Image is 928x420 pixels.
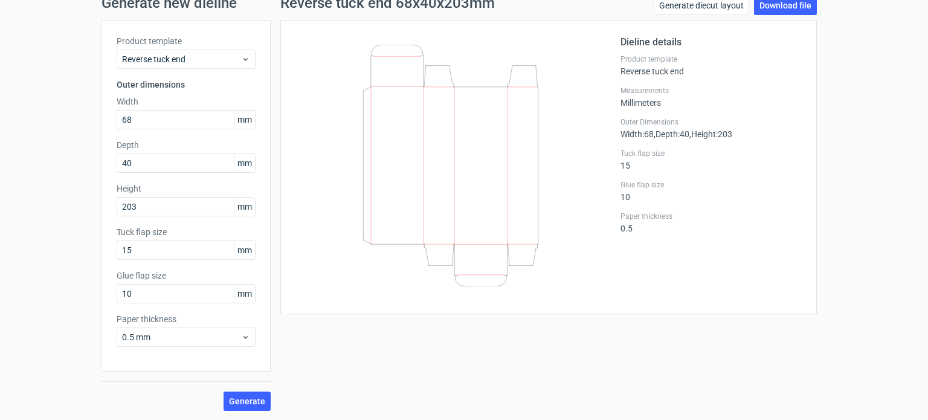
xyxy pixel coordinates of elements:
[234,198,255,216] span: mm
[234,285,255,303] span: mm
[117,139,256,151] label: Depth
[117,313,256,325] label: Paper thickness
[117,183,256,195] label: Height
[117,95,256,108] label: Width
[117,35,256,47] label: Product template
[620,149,802,158] label: Tuck flap size
[122,331,241,343] span: 0.5 mm
[122,53,241,65] span: Reverse tuck end
[620,149,802,170] div: 15
[229,397,265,405] span: Generate
[620,86,802,95] label: Measurements
[689,129,732,139] span: , Height : 203
[620,212,802,233] div: 0.5
[117,226,256,238] label: Tuck flap size
[117,79,256,91] h3: Outer dimensions
[234,241,255,259] span: mm
[620,129,654,139] span: Width : 68
[620,117,802,127] label: Outer Dimensions
[117,270,256,282] label: Glue flap size
[224,392,271,411] button: Generate
[620,180,802,202] div: 10
[234,111,255,129] span: mm
[620,212,802,221] label: Paper thickness
[620,54,802,64] label: Product template
[620,54,802,76] div: Reverse tuck end
[620,86,802,108] div: Millimeters
[234,154,255,172] span: mm
[620,180,802,190] label: Glue flap size
[620,35,802,50] h2: Dieline details
[654,129,689,139] span: , Depth : 40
